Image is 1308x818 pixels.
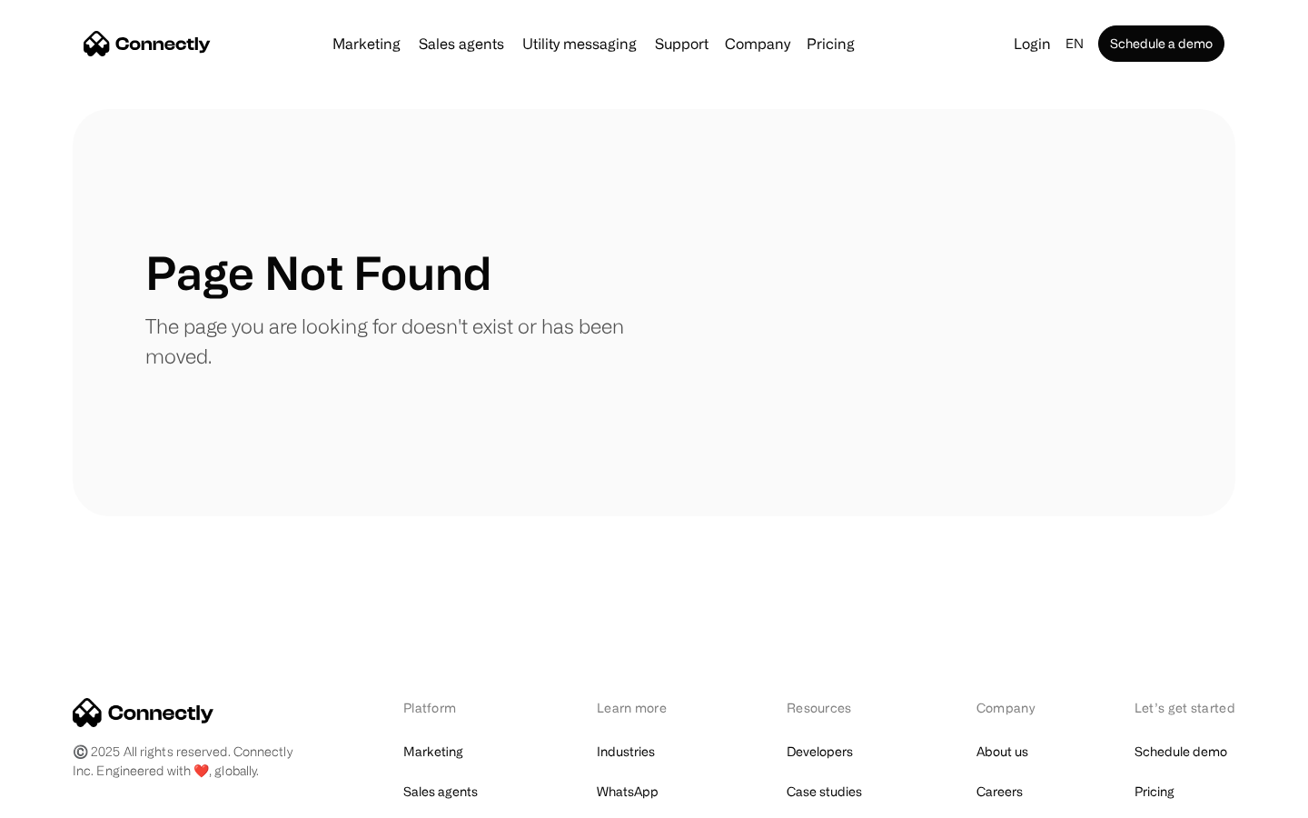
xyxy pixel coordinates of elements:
[1065,31,1084,56] div: en
[1006,31,1058,56] a: Login
[787,779,862,804] a: Case studies
[648,36,716,51] a: Support
[976,698,1040,717] div: Company
[976,739,1028,764] a: About us
[145,245,491,300] h1: Page Not Found
[597,779,659,804] a: WhatsApp
[1135,779,1174,804] a: Pricing
[787,739,853,764] a: Developers
[403,779,478,804] a: Sales agents
[145,311,654,371] p: The page you are looking for doesn't exist or has been moved.
[597,739,655,764] a: Industries
[403,739,463,764] a: Marketing
[18,784,109,812] aside: Language selected: English
[515,36,644,51] a: Utility messaging
[1098,25,1224,62] a: Schedule a demo
[787,698,882,717] div: Resources
[411,36,511,51] a: Sales agents
[976,779,1023,804] a: Careers
[1135,739,1227,764] a: Schedule demo
[597,698,692,717] div: Learn more
[403,698,502,717] div: Platform
[799,36,862,51] a: Pricing
[1135,698,1235,717] div: Let’s get started
[725,31,790,56] div: Company
[36,786,109,812] ul: Language list
[325,36,408,51] a: Marketing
